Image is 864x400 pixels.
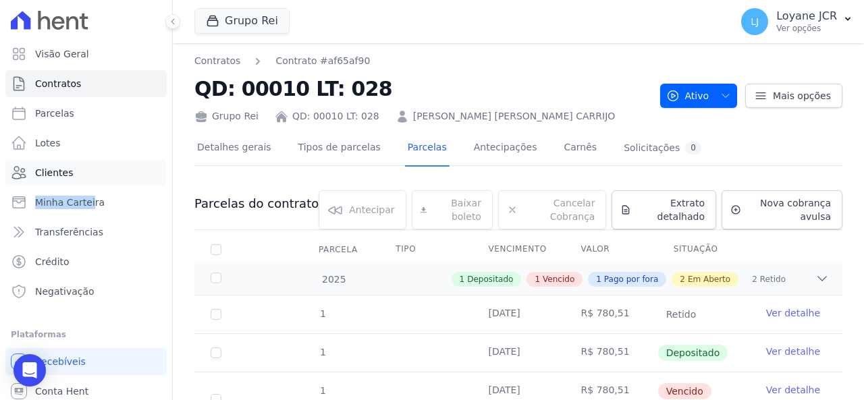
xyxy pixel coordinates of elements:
p: Ver opções [776,23,837,34]
div: 0 [685,142,701,154]
a: Clientes [5,159,167,186]
th: Tipo [379,235,472,264]
span: Vencido [658,383,711,399]
span: Minha Carteira [35,196,105,209]
span: Vencido [543,273,574,285]
span: Conta Hent [35,384,88,398]
h2: QD: 00010 LT: 028 [194,74,649,104]
th: Valor [565,235,657,264]
span: Em Aberto [688,273,730,285]
div: Solicitações [624,142,701,154]
a: Negativação [5,278,167,305]
th: Situação [657,235,750,264]
span: 1 [596,273,601,285]
td: [DATE] [472,334,564,372]
nav: Breadcrumb [194,54,649,68]
span: 1 [460,273,465,285]
span: Negativação [35,285,94,298]
span: Depositado [467,273,513,285]
nav: Breadcrumb [194,54,370,68]
button: Ativo [660,84,738,108]
span: Retido [658,306,705,322]
input: Só é possível selecionar pagamentos em aberto [211,347,221,358]
a: Parcelas [5,100,167,127]
span: Extrato detalhado [637,196,705,223]
span: 2 [680,273,685,285]
a: Recebíveis [5,348,167,375]
span: 1 [535,273,540,285]
span: 1 [319,385,326,396]
a: Solicitações0 [621,131,704,167]
button: LJ Loyane JCR Ver opções [730,3,864,40]
span: Nova cobrança avulsa [747,196,831,223]
span: Depositado [658,345,728,361]
button: Grupo Rei [194,8,290,34]
span: Crédito [35,255,70,268]
th: Vencimento [472,235,564,264]
a: QD: 00010 LT: 028 [292,109,379,123]
a: Ver detalhe [766,383,820,397]
a: Crédito [5,248,167,275]
span: Lotes [35,136,61,150]
span: 2 [752,273,757,285]
span: 1 [319,308,326,319]
span: Clientes [35,166,73,179]
a: Visão Geral [5,40,167,67]
span: Transferências [35,225,103,239]
div: Grupo Rei [194,109,259,123]
div: Open Intercom Messenger [13,354,46,387]
a: [PERSON_NAME] [PERSON_NAME] CARRIJO [413,109,616,123]
span: Parcelas [35,107,74,120]
a: Antecipações [471,131,540,167]
td: R$ 780,51 [565,334,657,372]
a: Ver detalhe [766,306,820,320]
span: Contratos [35,77,81,90]
a: Transferências [5,219,167,246]
a: Nova cobrança avulsa [722,190,842,229]
a: Contratos [194,54,240,68]
td: [DATE] [472,295,564,333]
input: Só é possível selecionar pagamentos em aberto [211,309,221,320]
a: Extrato detalhado [612,190,716,229]
span: LJ [751,17,759,26]
a: Tipos de parcelas [296,131,383,167]
span: Recebíveis [35,355,86,368]
a: Lotes [5,130,167,156]
a: Mais opções [745,84,842,108]
span: Mais opções [773,89,831,103]
span: Retido [760,273,786,285]
p: Loyane JCR [776,9,837,23]
span: Visão Geral [35,47,89,61]
div: Parcela [302,236,374,263]
span: Ativo [666,84,709,108]
a: Carnês [561,131,599,167]
td: R$ 780,51 [565,295,657,333]
a: Parcelas [405,131,450,167]
h3: Parcelas do contrato [194,196,319,212]
a: Detalhes gerais [194,131,274,167]
span: 1 [319,347,326,358]
div: Plataformas [11,326,161,343]
a: Contrato #af65af90 [275,54,370,68]
a: Contratos [5,70,167,97]
a: Ver detalhe [766,345,820,358]
span: Pago por fora [604,273,658,285]
a: Minha Carteira [5,189,167,216]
